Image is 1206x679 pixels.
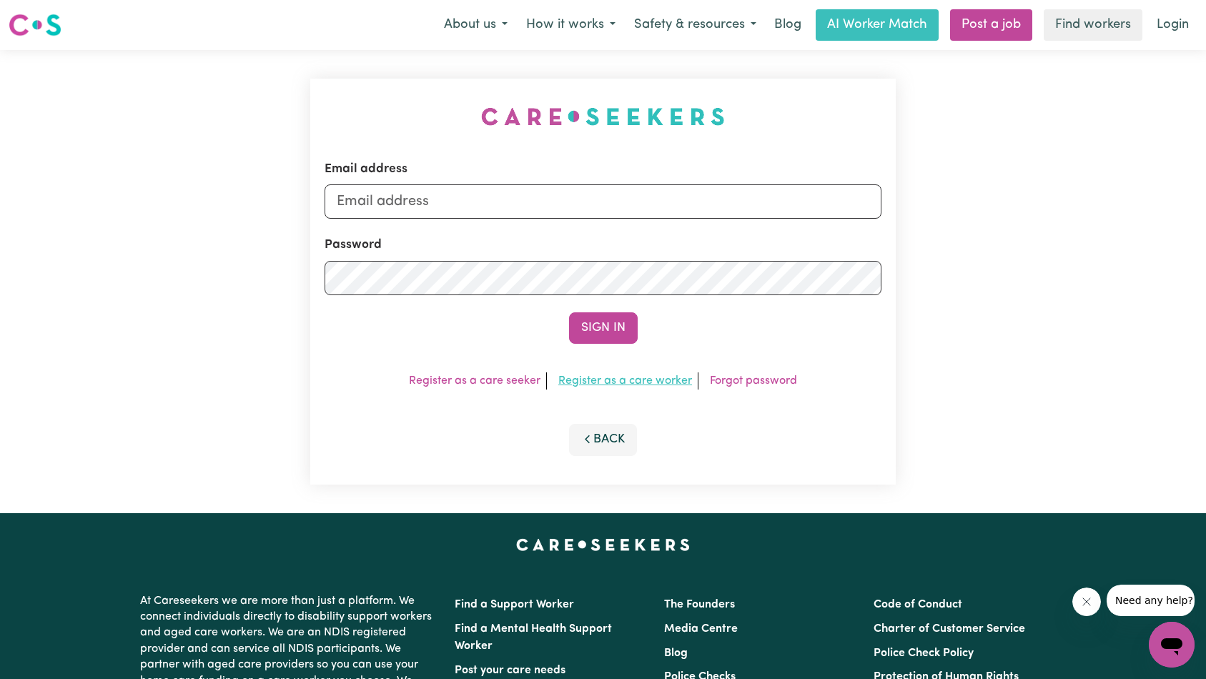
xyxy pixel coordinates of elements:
a: Find workers [1044,9,1142,41]
button: Back [569,424,638,455]
button: Sign In [569,312,638,344]
iframe: Message from company [1107,585,1195,616]
a: Find a Support Worker [455,599,574,610]
a: Find a Mental Health Support Worker [455,623,612,652]
a: Police Check Policy [874,648,974,659]
a: Register as a care seeker [409,375,540,387]
a: The Founders [664,599,735,610]
a: Media Centre [664,623,738,635]
a: Login [1148,9,1197,41]
iframe: Button to launch messaging window [1149,622,1195,668]
label: Email address [325,160,407,179]
a: Careseekers home page [516,539,690,550]
a: Forgot password [710,375,797,387]
a: Blog [766,9,810,41]
a: Code of Conduct [874,599,962,610]
button: Safety & resources [625,10,766,40]
button: How it works [517,10,625,40]
img: Careseekers logo [9,12,61,38]
a: Post your care needs [455,665,565,676]
input: Email address [325,184,882,219]
a: Careseekers logo [9,9,61,41]
button: About us [435,10,517,40]
a: Register as a care worker [558,375,692,387]
iframe: Close message [1072,588,1101,616]
a: Blog [664,648,688,659]
a: AI Worker Match [816,9,939,41]
label: Password [325,236,382,254]
a: Charter of Customer Service [874,623,1025,635]
a: Post a job [950,9,1032,41]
